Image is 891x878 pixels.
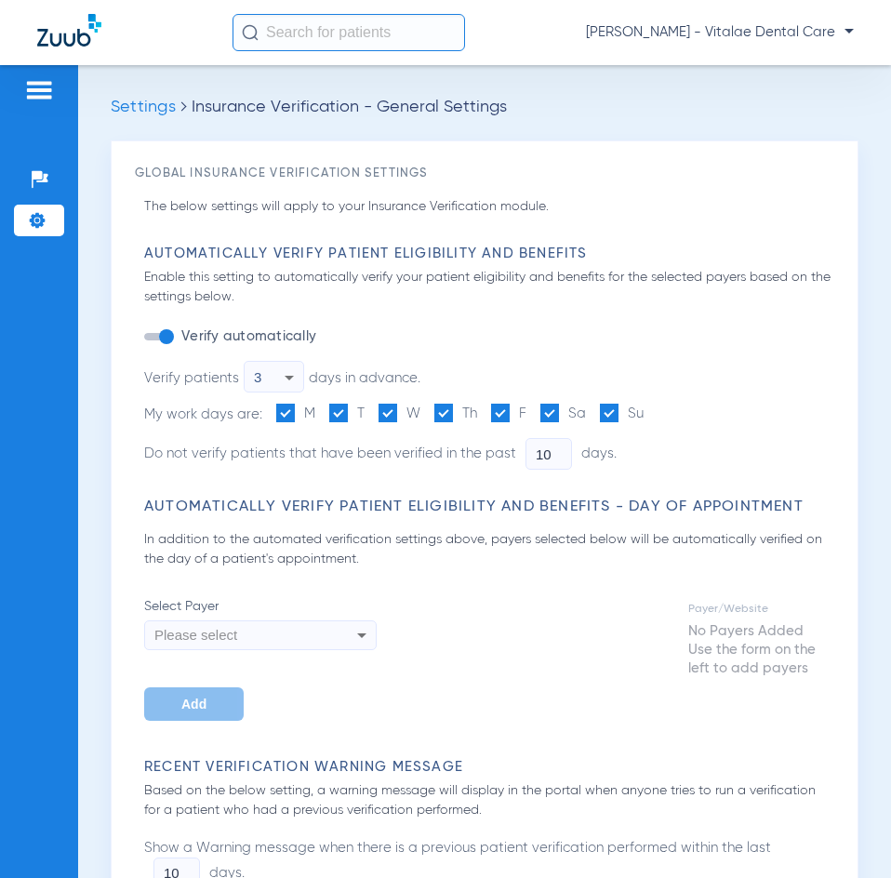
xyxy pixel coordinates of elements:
h3: Automatically Verify Patient Eligibility and Benefits - Day of Appointment [144,498,834,516]
h3: Recent Verification Warning Message [144,758,834,777]
div: Verify patients days in advance. [144,361,420,392]
label: M [276,404,315,424]
label: Verify automatically [178,327,316,346]
h3: Global Insurance Verification Settings [135,165,834,183]
label: Su [600,404,644,424]
span: [PERSON_NAME] - Vitalae Dental Care [586,23,854,42]
img: hamburger-icon [24,79,54,101]
label: T [329,404,365,424]
span: Please select [154,627,237,643]
td: No Payers Added Use the form on the left to add payers [687,621,832,679]
button: Add [144,687,244,721]
li: Do not verify patients that have been verified in the past days. [144,438,639,470]
span: Add [181,697,206,712]
p: In addition to the automated verification settings above, payers selected below will be automatic... [144,530,834,569]
h3: Automatically Verify Patient Eligibility and Benefits [144,245,834,263]
p: Based on the below setting, a warning message will display in the portal when anyone tries to run... [144,781,834,820]
p: Enable this setting to automatically verify your patient eligibility and benefits for the selecte... [144,268,834,307]
span: 3 [254,369,261,385]
img: Search Icon [242,24,259,41]
p: The below settings will apply to your Insurance Verification module. [144,197,834,217]
label: Th [434,404,477,424]
label: W [379,404,420,424]
td: Payer/Website [687,599,832,619]
input: Search for patients [233,14,465,51]
label: F [491,404,526,424]
span: Settings [111,99,176,115]
label: Sa [540,404,586,424]
span: Select Payer [144,597,377,616]
span: My work days are: [144,407,262,421]
span: Insurance Verification - General Settings [192,99,507,115]
img: Zuub Logo [37,14,101,47]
